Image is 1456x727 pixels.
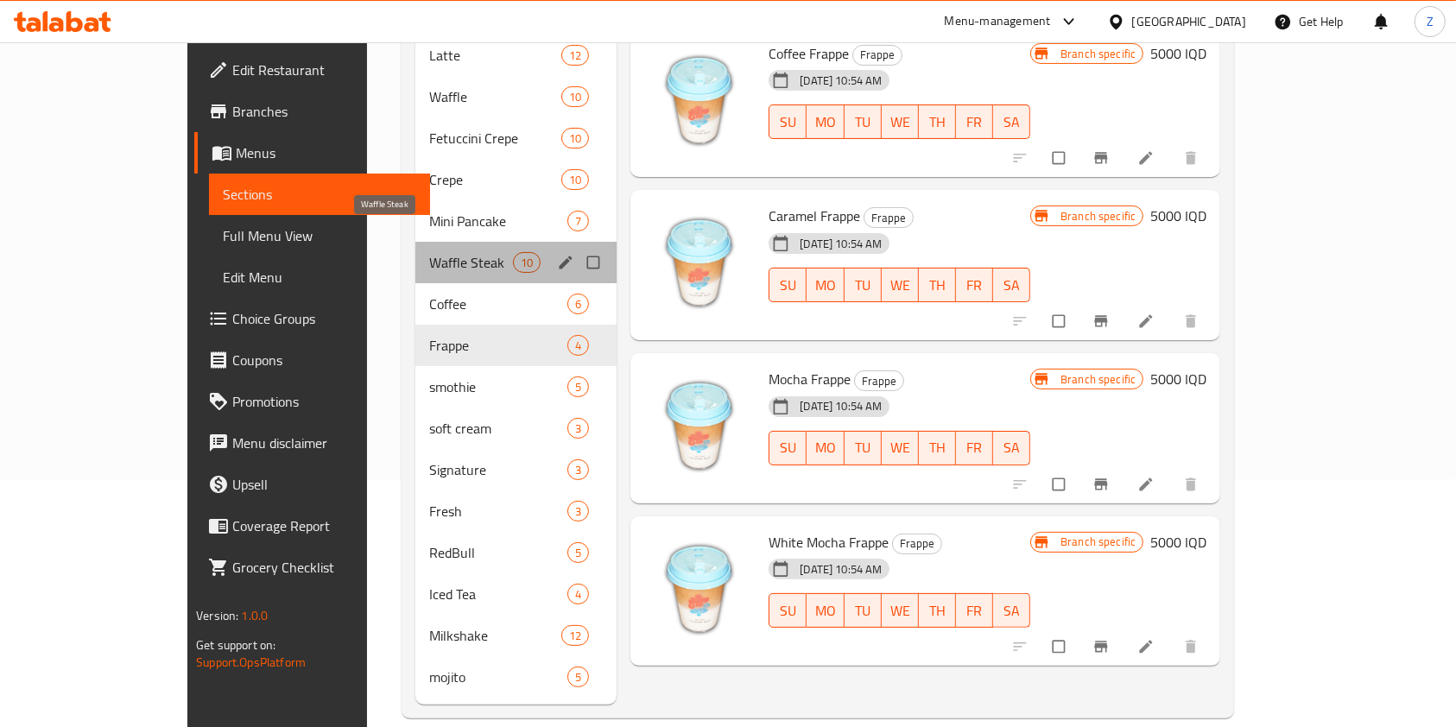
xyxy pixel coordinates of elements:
[561,86,589,107] div: items
[415,573,617,615] div: Iced Tea4
[1042,142,1079,174] span: Select to update
[429,667,567,687] span: mojito
[889,435,912,460] span: WE
[644,530,755,641] img: White Mocha Frappe
[1150,367,1206,391] h6: 5000 IQD
[194,381,431,422] a: Promotions
[1000,435,1023,460] span: SA
[514,255,540,271] span: 10
[429,128,561,149] span: Fetuccini Crepe
[567,459,589,480] div: items
[568,545,588,561] span: 5
[813,598,837,623] span: MO
[1082,628,1124,666] button: Branch-specific-item
[893,534,941,553] span: Frappe
[1150,530,1206,554] h6: 5000 IQD
[1137,149,1158,167] a: Edit menu item
[919,431,956,465] button: TH
[562,89,588,105] span: 10
[1054,534,1143,550] span: Branch specific
[793,73,889,89] span: [DATE] 10:54 AM
[562,172,588,188] span: 10
[567,376,589,397] div: items
[209,256,431,298] a: Edit Menu
[429,625,561,646] span: Milkshake
[1172,139,1213,177] button: delete
[1427,12,1434,31] span: Z
[554,251,580,274] button: edit
[769,593,807,628] button: SU
[769,203,860,229] span: Caramel Frappe
[196,604,238,627] span: Version:
[807,593,844,628] button: MO
[196,651,306,673] a: Support.OpsPlatform
[853,45,902,65] span: Frappe
[1137,476,1158,493] a: Edit menu item
[429,169,561,190] span: Crepe
[194,49,431,91] a: Edit Restaurant
[429,45,561,66] span: Latte
[429,294,567,314] span: Coffee
[1137,313,1158,330] a: Edit menu item
[854,370,904,391] div: Frappe
[429,335,567,356] span: Frappe
[194,91,431,132] a: Branches
[196,634,275,656] span: Get support on:
[232,350,417,370] span: Coupons
[429,211,567,231] span: Mini Pancake
[851,598,875,623] span: TU
[919,268,956,302] button: TH
[1000,598,1023,623] span: SA
[993,104,1030,139] button: SA
[1150,41,1206,66] h6: 5000 IQD
[429,376,567,397] div: smothie
[429,252,513,273] span: Waffle Steak
[889,110,912,135] span: WE
[194,464,431,505] a: Upsell
[513,252,541,273] div: items
[776,110,800,135] span: SU
[926,598,949,623] span: TH
[561,128,589,149] div: items
[223,184,417,205] span: Sections
[429,459,567,480] div: Signature
[769,529,889,555] span: White Mocha Frappe
[567,584,589,604] div: items
[561,625,589,646] div: items
[845,104,882,139] button: TU
[993,431,1030,465] button: SA
[567,667,589,687] div: items
[1150,204,1206,228] h6: 5000 IQD
[882,593,919,628] button: WE
[561,45,589,66] div: items
[567,418,589,439] div: items
[415,200,617,242] div: Mini Pancake7
[882,104,919,139] button: WE
[644,41,755,152] img: Coffee Frappe
[232,308,417,329] span: Choice Groups
[429,418,567,439] div: soft cream
[415,325,617,366] div: Frappe4
[429,584,567,604] span: Iced Tea
[568,462,588,478] span: 3
[429,86,561,107] div: Waffle
[851,435,875,460] span: TU
[568,586,588,603] span: 4
[956,431,993,465] button: FR
[813,110,837,135] span: MO
[209,215,431,256] a: Full Menu View
[1054,208,1143,224] span: Branch specific
[644,204,755,314] img: Caramel Frappe
[882,268,919,302] button: WE
[415,117,617,159] div: Fetuccini Crepe10
[1082,139,1124,177] button: Branch-specific-item
[415,615,617,656] div: Milkshake12
[851,273,875,298] span: TU
[776,435,800,460] span: SU
[919,593,956,628] button: TH
[776,598,800,623] span: SU
[919,104,956,139] button: TH
[415,449,617,490] div: Signature3
[889,273,912,298] span: WE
